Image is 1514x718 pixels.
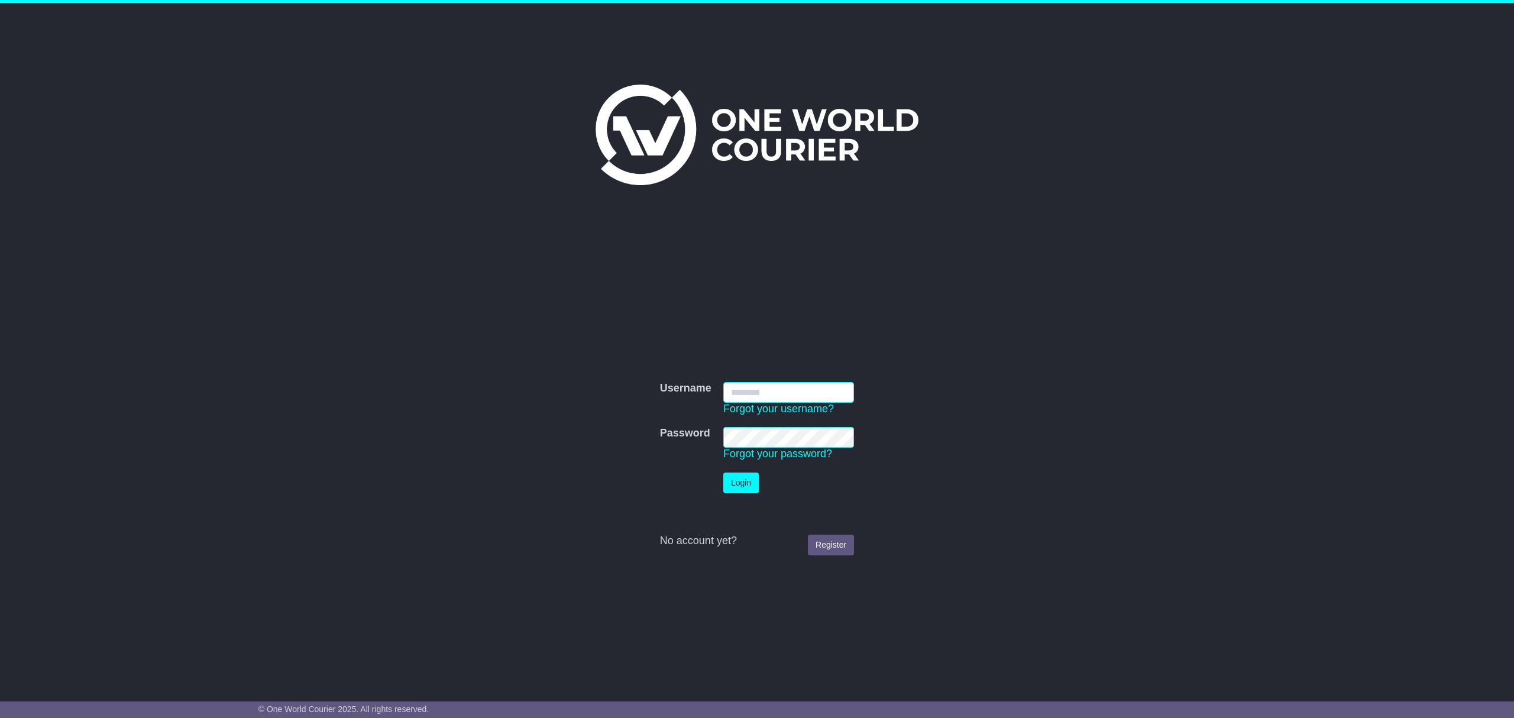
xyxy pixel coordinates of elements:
[808,535,854,555] a: Register
[723,403,834,415] a: Forgot your username?
[723,473,759,493] button: Login
[660,427,710,440] label: Password
[596,85,918,185] img: One World
[723,448,832,460] a: Forgot your password?
[660,382,711,395] label: Username
[660,535,854,548] div: No account yet?
[258,704,429,714] span: © One World Courier 2025. All rights reserved.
